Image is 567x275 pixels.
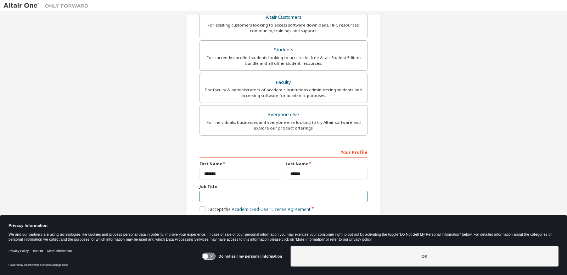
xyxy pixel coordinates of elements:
div: Everyone else [204,110,363,120]
img: Altair One [4,2,92,9]
div: For individuals, businesses and everyone else looking to try Altair software and explore our prod... [204,120,363,131]
label: Job Title [200,184,367,189]
div: For currently enrolled students looking to access the free Altair Student Edition bundle and all ... [204,55,363,66]
div: For existing customers looking to access software downloads, HPC resources, community, trainings ... [204,22,363,34]
div: Altair Customers [204,12,363,22]
a: Academic End-User License Agreement [232,206,310,212]
div: Your Profile [200,146,367,157]
div: Faculty [204,78,363,87]
div: Students [204,45,363,55]
label: I accept the [200,206,310,212]
label: Last Name [286,161,367,167]
label: First Name [200,161,281,167]
div: For faculty & administrators of academic institutions administering students and accessing softwa... [204,87,363,98]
